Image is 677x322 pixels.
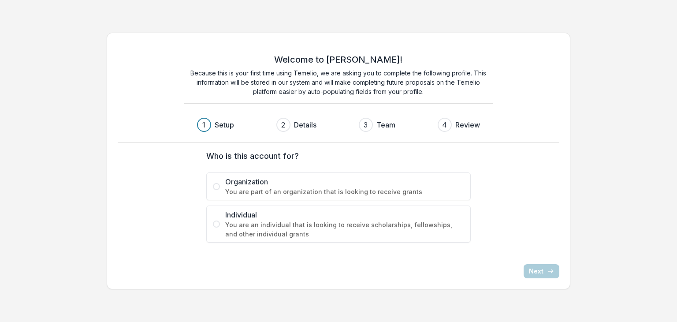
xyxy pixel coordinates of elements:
[274,54,402,65] h2: Welcome to [PERSON_NAME]!
[294,120,316,130] h3: Details
[225,176,464,187] span: Organization
[225,210,464,220] span: Individual
[202,120,205,130] div: 1
[281,120,285,130] div: 2
[225,220,464,239] span: You are an individual that is looking to receive scholarships, fellowships, and other individual ...
[442,120,447,130] div: 4
[215,120,234,130] h3: Setup
[364,120,368,130] div: 3
[376,120,395,130] h3: Team
[197,118,480,132] div: Progress
[524,264,559,278] button: Next
[455,120,480,130] h3: Review
[184,68,493,96] p: Because this is your first time using Temelio, we are asking you to complete the following profil...
[225,187,464,196] span: You are part of an organization that is looking to receive grants
[206,150,465,162] label: Who is this account for?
